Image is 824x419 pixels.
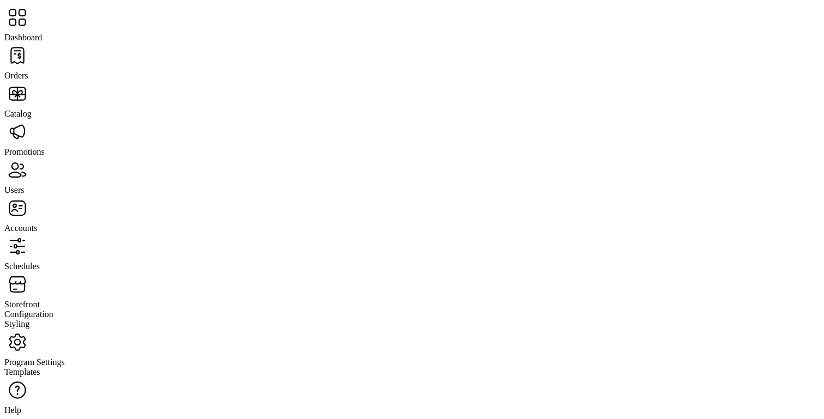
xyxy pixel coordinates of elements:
span: Schedules [4,262,40,271]
span: Users [4,185,24,195]
span: Orders [4,71,28,80]
span: Styling [4,319,29,329]
span: Promotions [4,147,45,156]
span: Dashboard [4,33,42,42]
span: Configuration [4,309,53,319]
span: Templates [4,367,40,377]
span: Help [4,405,21,415]
span: Accounts [4,223,37,233]
span: Program Settings [4,357,65,367]
span: Catalog [4,109,32,118]
span: Storefront [4,300,40,309]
